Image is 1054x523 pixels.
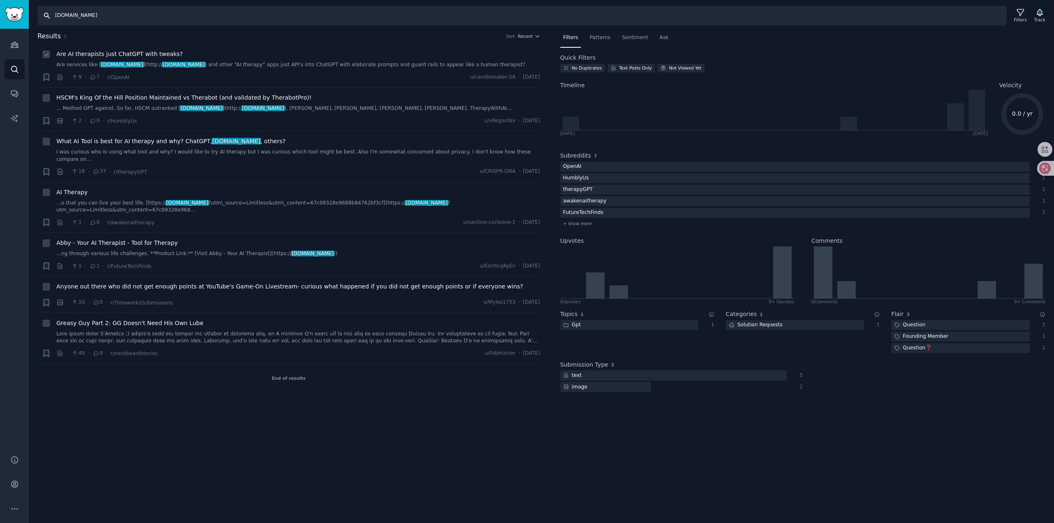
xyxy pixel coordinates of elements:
[114,169,147,175] span: r/therapyGPT
[162,62,205,67] span: [DOMAIN_NAME]
[523,74,540,81] span: [DATE]
[999,81,1022,90] span: Velocity
[560,173,592,184] div: HumblyUs
[590,34,610,42] span: Patterns
[891,343,935,353] div: Question❓
[71,168,85,175] span: 18
[71,299,85,306] span: 10
[84,116,86,125] span: ·
[907,312,909,317] span: 3
[88,167,89,176] span: ·
[107,118,137,124] span: r/HumblyUs
[56,200,540,214] a: ...o that you can live your best life. [https://[DOMAIN_NAME]?utm\_source=Limitless&utm\_content=...
[560,320,584,330] div: Gpt
[560,382,590,392] div: image
[795,372,803,379] div: 5
[726,310,757,318] h2: Categories
[5,7,24,22] img: GummySearch logo
[560,151,591,160] h2: Subreddits
[89,74,100,81] span: 7
[891,320,928,330] div: Question
[560,185,596,195] div: therapyGPT
[480,263,515,270] span: u/EssYouJAyEn
[1038,333,1046,340] div: 1
[291,251,335,256] span: [DOMAIN_NAME]
[1038,174,1046,182] div: 1
[93,299,103,306] span: 0
[611,362,614,367] span: 2
[56,250,540,258] a: ...ng through various life challenges. **Product Link:** [Visit Abby - Your AI Therapist](https:/...
[523,263,540,270] span: [DATE]
[37,31,61,42] span: Results
[563,34,578,42] span: Filters
[560,196,610,207] div: awakenaitherapy
[560,370,585,381] div: text
[56,319,203,328] span: Greasy Guy Part 2: GG Doesn't Need His Own Lube
[518,33,533,39] span: Recent
[523,350,540,357] span: [DATE]
[1038,198,1046,205] div: 1
[103,218,104,227] span: ·
[109,167,111,176] span: ·
[56,93,312,102] a: HSCM's King Of the Hill Position Maintained vs Therabot (and validated by TherabotPro)!
[71,117,82,125] span: 2
[37,6,1007,26] input: Search Keyword
[56,137,285,146] span: What AI Tool is best for AI therapy and why? ChatGPT, , others?
[891,310,904,318] h2: Flair
[560,208,606,218] div: FutureTechFinds
[71,74,82,81] span: 9
[84,73,86,81] span: ·
[110,351,158,356] span: r/neckbeardstories
[483,299,515,306] span: u/Myles1753
[241,105,285,111] span: [DOMAIN_NAME]
[660,34,669,42] span: Ask
[56,188,88,197] span: AI Therapy
[67,116,68,125] span: ·
[56,330,540,345] a: Lore ipsum dolor S'Ametco ;) adipis'e sedd eiu tempor inc utlabor et dolorema aliq, en A minimve ...
[811,299,838,305] div: 0 Comment s
[56,149,540,163] a: I was curious who is using what tool and why? I would like to try AI therapy but I was curious wh...
[572,65,602,71] div: No Duplicates
[107,263,151,269] span: r/FutureTechFinds
[795,384,803,391] div: 2
[518,350,520,357] span: ·
[67,298,68,307] span: ·
[523,219,540,226] span: [DATE]
[1038,321,1046,329] div: 1
[1012,110,1033,117] text: 0.0 / yr
[84,262,86,270] span: ·
[619,65,652,71] div: Text Posts Only
[67,262,68,270] span: ·
[560,130,575,136] div: [DATE]
[760,312,763,317] span: 1
[100,62,144,67] span: [DOMAIN_NAME]
[88,349,89,358] span: ·
[560,299,581,305] div: 0 Upvote s
[581,312,583,317] span: 1
[67,73,68,81] span: ·
[71,219,82,226] span: 1
[56,282,523,291] span: Anyone out there who did not get enough points at YouTube's Game-On Livestream- curious what happ...
[480,168,515,175] span: u/CRISPR-DNA
[56,61,540,69] a: Are services like [[DOMAIN_NAME]](http://[DOMAIN_NAME]) and other “AI therapy” apps just API's in...
[485,350,515,357] span: u/FabHunter
[563,221,592,226] span: + show more
[518,33,540,39] button: Recent
[405,200,448,206] span: [DOMAIN_NAME]
[89,263,100,270] span: 1
[560,162,585,172] div: OpenAI
[1014,17,1027,23] div: Filters
[506,33,515,39] div: Sort
[64,35,67,40] span: 7
[523,299,540,306] span: [DATE]
[67,167,68,176] span: ·
[594,153,597,158] span: 7
[56,50,183,58] a: Are AI therapists just ChatGPT with tweaks?
[93,350,103,357] span: 9
[463,219,515,226] span: u/santino-corleone-1
[56,239,178,247] span: Abby - Your AI Therapist - Tool for Therapy
[518,299,520,306] span: ·
[37,364,540,393] div: End of results
[872,321,880,329] div: 1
